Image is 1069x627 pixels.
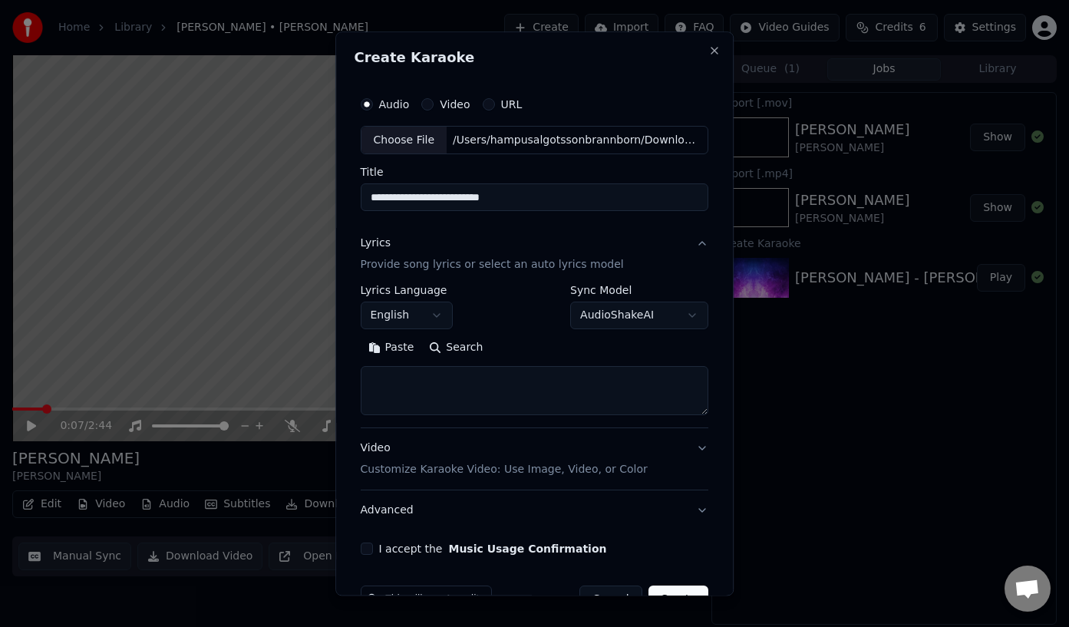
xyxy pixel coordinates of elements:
[361,463,648,478] p: Customize Karaoke Video: Use Image, Video, or Color
[379,544,607,555] label: I accept the
[361,336,422,361] button: Paste
[355,51,715,64] h2: Create Karaoke
[361,258,624,273] p: Provide song lyrics or select an auto lyrics model
[447,133,708,148] div: /Users/hampusalgotssonbrannborn/Downloads/Mr. Brightside - The Killers.mp3
[422,336,491,361] button: Search
[361,441,648,478] div: Video
[361,285,453,296] label: Lyrics Language
[361,285,709,428] div: LyricsProvide song lyrics or select an auto lyrics model
[386,594,485,606] span: This will use 4 credits
[361,167,709,178] label: Title
[648,586,709,614] button: Create
[579,586,642,614] button: Cancel
[379,99,410,110] label: Audio
[361,429,709,490] button: VideoCustomize Karaoke Video: Use Image, Video, or Color
[361,491,709,531] button: Advanced
[440,99,470,110] label: Video
[361,127,447,154] div: Choose File
[570,285,708,296] label: Sync Model
[449,544,607,555] button: I accept the
[361,236,391,252] div: Lyrics
[361,224,709,285] button: LyricsProvide song lyrics or select an auto lyrics model
[501,99,523,110] label: URL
